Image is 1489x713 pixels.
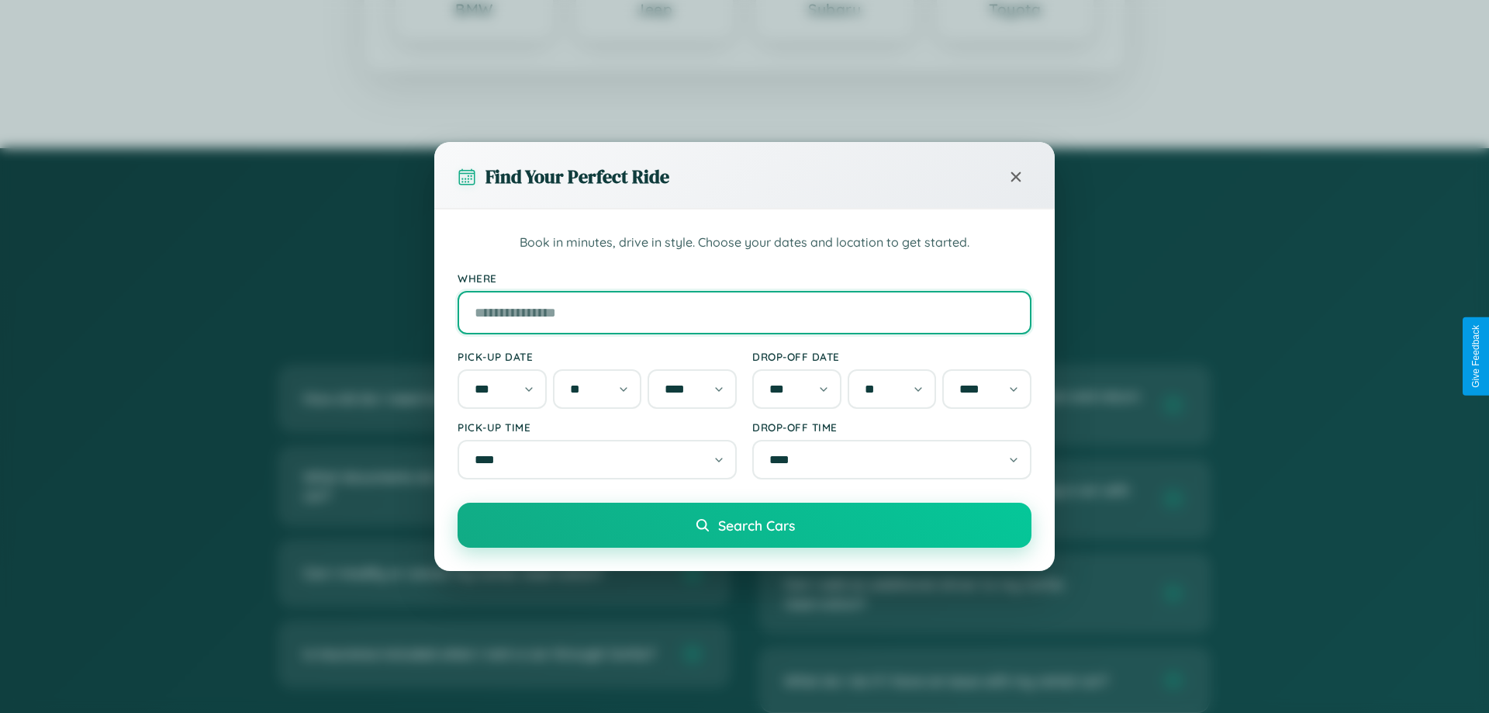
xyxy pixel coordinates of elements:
[458,503,1031,548] button: Search Cars
[458,233,1031,253] p: Book in minutes, drive in style. Choose your dates and location to get started.
[458,421,737,434] label: Pick-up Time
[458,350,737,363] label: Pick-up Date
[752,421,1031,434] label: Drop-off Time
[485,164,669,189] h3: Find Your Perfect Ride
[458,272,1031,285] label: Where
[718,517,795,534] span: Search Cars
[752,350,1031,363] label: Drop-off Date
